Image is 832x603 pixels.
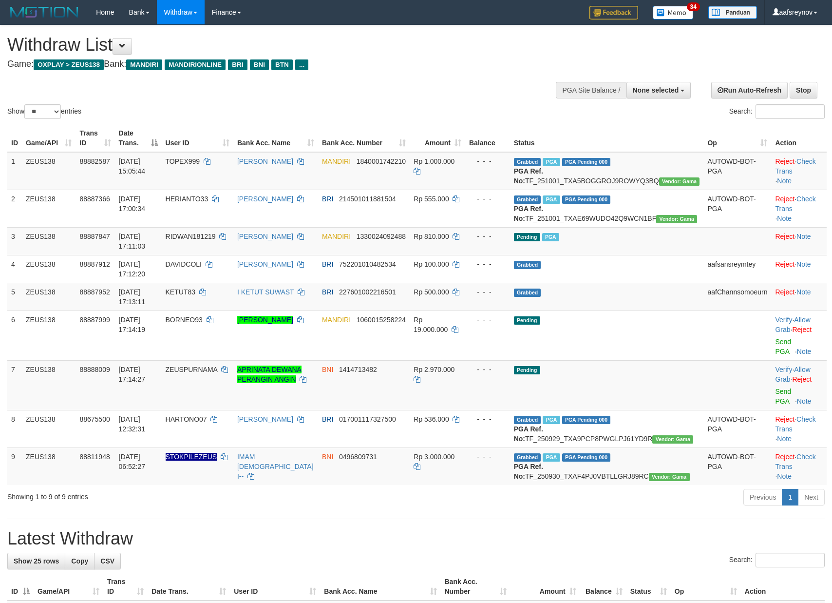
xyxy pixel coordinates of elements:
[119,195,146,213] span: [DATE] 17:00:34
[775,366,810,383] span: ·
[237,260,293,268] a: [PERSON_NAME]
[775,316,810,333] a: Allow Grab
[7,35,545,55] h1: Withdraw List
[771,283,827,311] td: ·
[741,573,825,601] th: Action
[790,82,817,98] a: Stop
[775,233,794,240] a: Reject
[71,557,88,565] span: Copy
[230,573,320,601] th: User ID: activate to sort column ascending
[22,255,76,283] td: ZEUS138
[556,82,626,98] div: PGA Site Balance /
[79,260,110,268] span: 88887912
[771,190,827,227] td: · ·
[65,553,95,569] a: Copy
[414,233,449,240] span: Rp 810.000
[166,453,217,461] span: Nama rekening ada tanda titik/strip, harap diedit
[357,233,406,240] span: Copy 1330024092488 to clipboard
[7,104,81,119] label: Show entries
[79,316,110,324] span: 88887999
[626,573,671,601] th: Status: activate to sort column ascending
[687,2,700,11] span: 34
[775,288,794,296] a: Reject
[34,59,104,70] span: OXPLAY > ZEUS138
[7,311,22,360] td: 6
[469,194,506,204] div: - - -
[441,573,511,601] th: Bank Acc. Number: activate to sort column ascending
[414,288,449,296] span: Rp 500.000
[320,573,440,601] th: Bank Acc. Name: activate to sort column ascending
[465,124,510,152] th: Balance
[514,316,540,325] span: Pending
[414,260,449,268] span: Rp 100.000
[469,365,506,374] div: - - -
[7,553,65,569] a: Show 25 rows
[79,288,110,296] span: 88887952
[797,348,812,355] a: Note
[162,124,233,152] th: User ID: activate to sort column ascending
[318,124,410,152] th: Bank Acc. Number: activate to sort column ascending
[671,573,741,601] th: Op: activate to sort column ascending
[703,190,771,227] td: AUTOWD-BOT-PGA
[543,416,560,424] span: Marked by aaftrukkakada
[708,6,757,19] img: panduan.png
[414,453,454,461] span: Rp 3.000.000
[703,152,771,190] td: AUTOWD-BOT-PGA
[7,5,81,19] img: MOTION_logo.png
[796,260,811,268] a: Note
[103,573,148,601] th: Trans ID: activate to sort column ascending
[119,260,146,278] span: [DATE] 17:12:20
[514,167,543,185] b: PGA Ref. No:
[469,414,506,424] div: - - -
[510,447,704,485] td: TF_250930_TXAF4PJ0VBTLLGRJ89RC
[514,366,540,374] span: Pending
[469,259,506,269] div: - - -
[798,489,825,506] a: Next
[76,124,114,152] th: Trans ID: activate to sort column ascending
[775,388,791,405] a: Send PGA
[7,488,340,502] div: Showing 1 to 9 of 9 entries
[119,157,146,175] span: [DATE] 15:05:44
[100,557,114,565] span: CSV
[7,447,22,485] td: 9
[469,232,506,241] div: - - -
[792,326,812,333] a: Reject
[166,415,207,423] span: HARTONO07
[771,410,827,447] td: · ·
[7,360,22,410] td: 7
[562,158,611,166] span: PGA Pending
[22,410,76,447] td: ZEUS138
[237,453,314,480] a: IMAM [DEMOGRAPHIC_DATA] I--
[756,104,825,119] input: Search:
[703,447,771,485] td: AUTOWD-BOT-PGA
[510,190,704,227] td: TF_251001_TXAE69WUDO42Q9WCN1BF
[777,435,792,443] a: Note
[166,260,202,268] span: DAVIDCOLI
[580,573,626,601] th: Balance: activate to sort column ascending
[237,288,294,296] a: I KETUT SUWAST
[119,415,146,433] span: [DATE] 12:32:31
[237,316,293,324] a: [PERSON_NAME]
[743,489,782,506] a: Previous
[771,360,827,410] td: · ·
[414,366,454,373] span: Rp 2.970.000
[652,435,693,444] span: Vendor URL: https://trx31.1velocity.biz
[322,195,333,203] span: BRI
[771,227,827,255] td: ·
[511,573,580,601] th: Amount: activate to sort column ascending
[796,288,811,296] a: Note
[792,375,812,383] a: Reject
[322,316,351,324] span: MANDIRI
[510,124,704,152] th: Status
[24,104,61,119] select: Showentries
[514,261,541,269] span: Grabbed
[22,311,76,360] td: ZEUS138
[233,124,318,152] th: Bank Acc. Name: activate to sort column ascending
[649,473,690,481] span: Vendor URL: https://trx31.1velocity.biz
[7,255,22,283] td: 4
[775,157,815,175] a: Check Trans
[775,195,815,213] a: Check Trans
[775,316,810,333] span: ·
[703,124,771,152] th: Op: activate to sort column ascending
[542,233,559,241] span: Marked by aafsolysreylen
